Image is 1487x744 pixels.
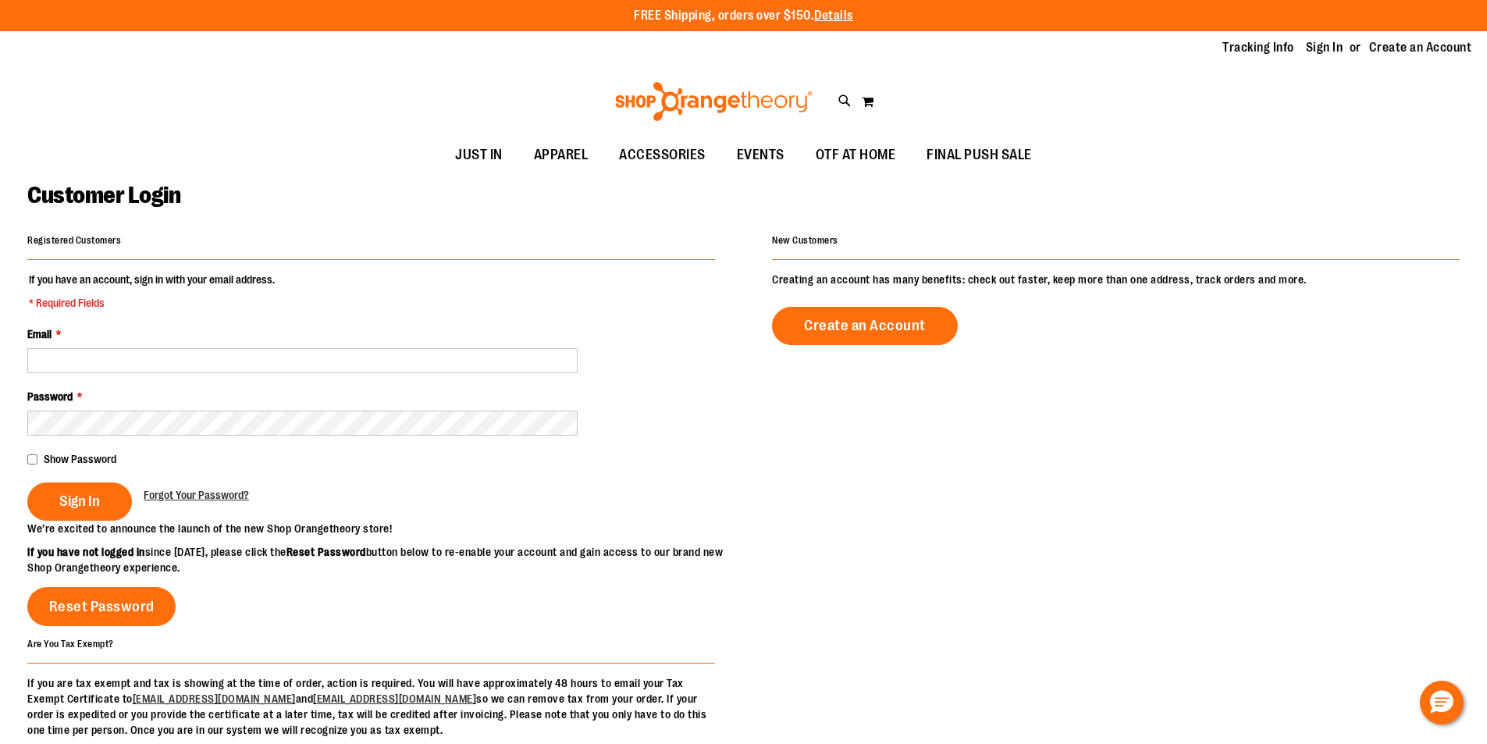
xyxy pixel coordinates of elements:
[518,137,604,173] a: APPAREL
[27,546,145,558] strong: If you have not logged in
[1369,39,1472,56] a: Create an Account
[634,7,853,25] p: FREE Shipping, orders over $150.
[27,390,73,403] span: Password
[49,598,155,615] span: Reset Password
[816,137,896,173] span: OTF AT HOME
[27,235,121,246] strong: Registered Customers
[144,487,249,503] a: Forgot Your Password?
[455,137,503,173] span: JUST IN
[721,137,800,173] a: EVENTS
[27,521,744,536] p: We’re excited to announce the launch of the new Shop Orangetheory store!
[804,317,926,334] span: Create an Account
[59,493,100,510] span: Sign In
[313,692,476,705] a: [EMAIL_ADDRESS][DOMAIN_NAME]
[27,182,180,208] span: Customer Login
[27,328,52,340] span: Email
[27,482,132,521] button: Sign In
[772,272,1460,287] p: Creating an account has many benefits: check out faster, keep more than one address, track orders...
[133,692,296,705] a: [EMAIL_ADDRESS][DOMAIN_NAME]
[27,675,715,738] p: If you are tax exempt and tax is showing at the time of order, action is required. You will have ...
[27,272,276,311] legend: If you have an account, sign in with your email address.
[613,82,815,121] img: Shop Orangetheory
[29,295,275,311] span: * Required Fields
[1306,39,1343,56] a: Sign In
[534,137,589,173] span: APPAREL
[1222,39,1294,56] a: Tracking Info
[737,137,784,173] span: EVENTS
[144,489,249,501] span: Forgot Your Password?
[603,137,721,173] a: ACCESSORIES
[619,137,706,173] span: ACCESSORIES
[286,546,366,558] strong: Reset Password
[800,137,912,173] a: OTF AT HOME
[911,137,1048,173] a: FINAL PUSH SALE
[27,638,114,649] strong: Are You Tax Exempt?
[27,587,176,626] a: Reset Password
[772,307,958,345] a: Create an Account
[772,235,838,246] strong: New Customers
[927,137,1032,173] span: FINAL PUSH SALE
[1420,681,1464,724] button: Hello, have a question? Let’s chat.
[27,544,744,575] p: since [DATE], please click the button below to re-enable your account and gain access to our bran...
[44,453,116,465] span: Show Password
[814,9,853,23] a: Details
[439,137,518,173] a: JUST IN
